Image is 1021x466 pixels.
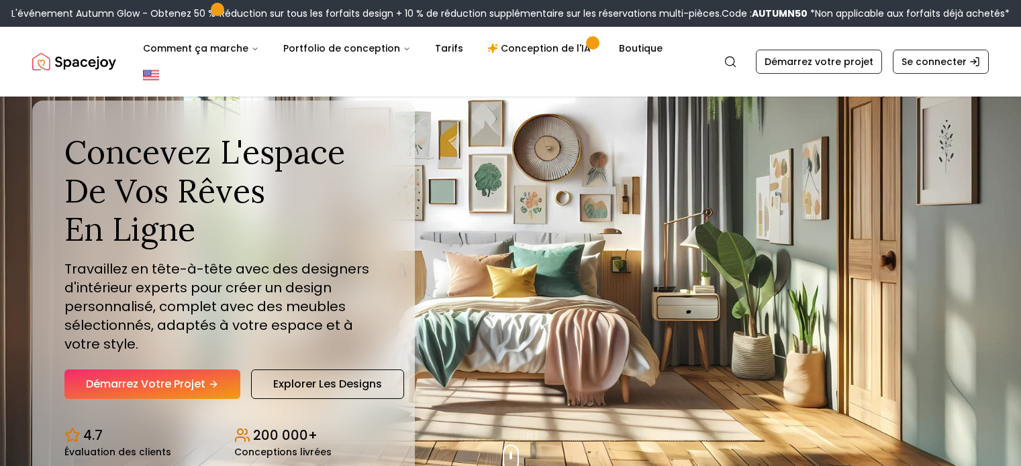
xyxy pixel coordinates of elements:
[765,55,873,68] font: Démarrez votre projet
[435,42,463,55] font: Tarifs
[501,42,591,55] font: Conception de l'IA
[424,35,474,62] a: Tarifs
[234,445,332,459] font: Conceptions livrées
[83,426,103,445] font: 4.7
[86,376,205,392] font: Démarrez votre projet
[722,7,752,20] font: Code :
[619,42,663,55] font: Boutique
[64,131,345,249] font: Concevez l'espace de vos rêves en ligne
[32,48,116,75] a: Joie spatiale
[64,445,171,459] font: Évaluation des clients
[132,35,270,62] button: Comment ça marche
[902,55,967,68] font: Se connecter
[273,35,422,62] button: Portfolio de conception
[132,35,673,62] nav: Principal
[251,369,404,399] a: Explorer les designs
[477,35,605,62] a: Conception de l'IA
[64,369,240,399] a: Démarrez votre projet
[810,7,1010,20] font: *Non applicable aux forfaits déjà achetés*
[143,67,159,83] img: États-Unis
[64,259,369,353] font: Travaillez en tête-à-tête avec des designers d'intérieur experts pour créer un design personnalis...
[752,7,808,20] font: AUTUMN50
[273,376,382,392] font: Explorer les designs
[32,48,116,75] img: Logo de Spacejoy
[283,42,400,55] font: Portfolio de conception
[11,7,215,20] font: L'événement Autumn Glow - Obtenez 50 %
[253,426,318,445] font: 200 000+
[756,50,882,74] a: Démarrez votre projet
[608,35,673,62] a: Boutique
[64,415,383,457] div: Statistiques de conception
[220,7,722,20] font: Réduction sur tous les forfaits design + 10 % de réduction supplémentaire sur les réservations mu...
[32,27,989,97] nav: Mondial
[893,50,989,74] a: Se connecter
[143,42,248,55] font: Comment ça marche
